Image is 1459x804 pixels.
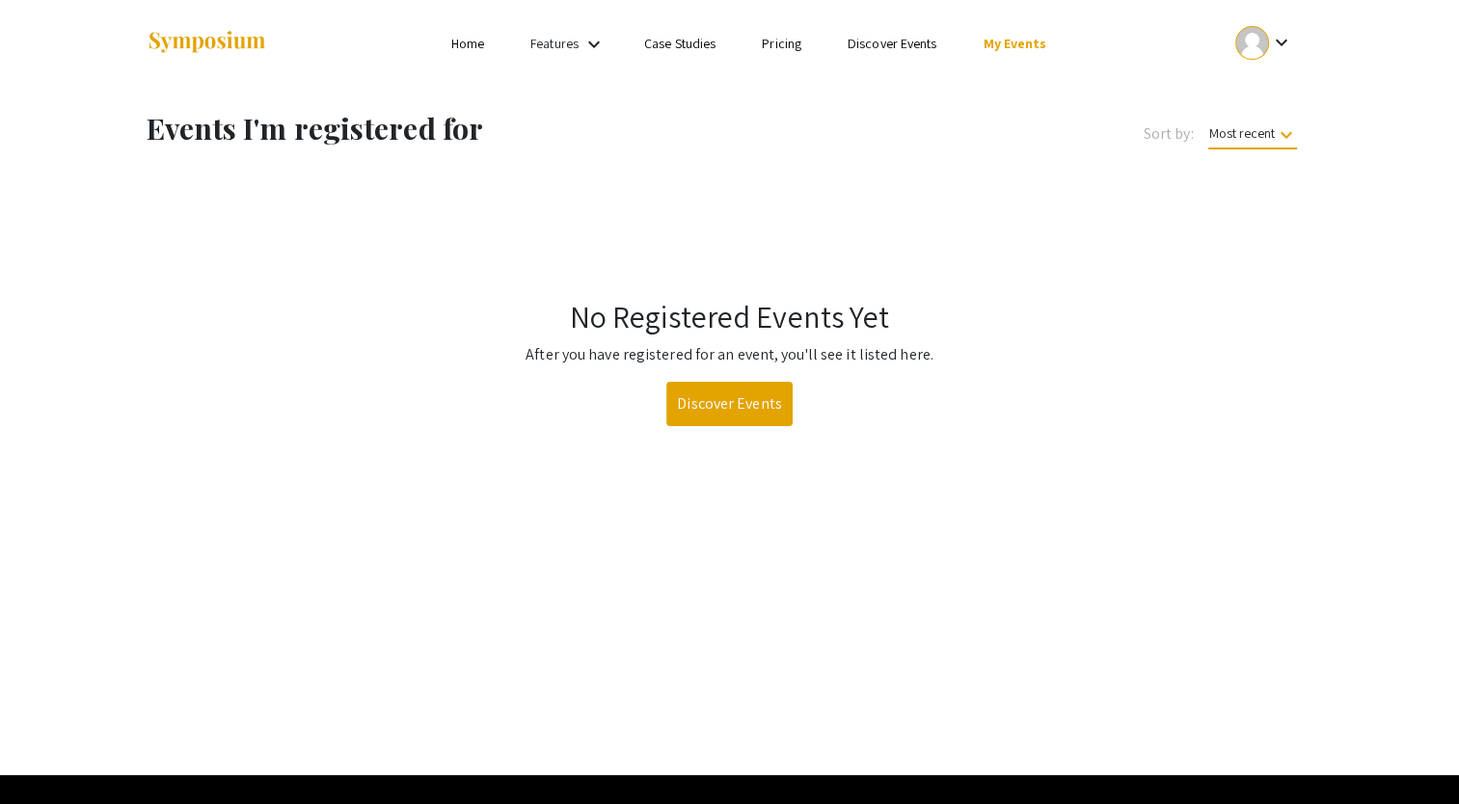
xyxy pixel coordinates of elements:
[1215,21,1312,65] button: Expand account dropdown
[644,35,716,52] a: Case Studies
[147,111,815,146] h1: Events I'm registered for
[666,382,793,426] a: Discover Events
[983,35,1046,52] a: My Events
[848,35,937,52] a: Discover Events
[530,35,579,52] a: Features
[1144,122,1194,146] span: Sort by:
[582,33,606,56] mat-icon: Expand Features list
[151,298,1309,335] h1: No Registered Events Yet
[147,30,267,56] img: Symposium by ForagerOne
[451,35,484,52] a: Home
[1269,31,1292,54] mat-icon: Expand account dropdown
[14,717,82,790] iframe: Chat
[151,343,1309,366] p: After you have registered for an event, you'll see it listed here.
[1193,116,1312,150] button: Most recent
[762,35,801,52] a: Pricing
[1274,123,1297,147] mat-icon: keyboard_arrow_down
[1208,124,1297,149] span: Most recent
